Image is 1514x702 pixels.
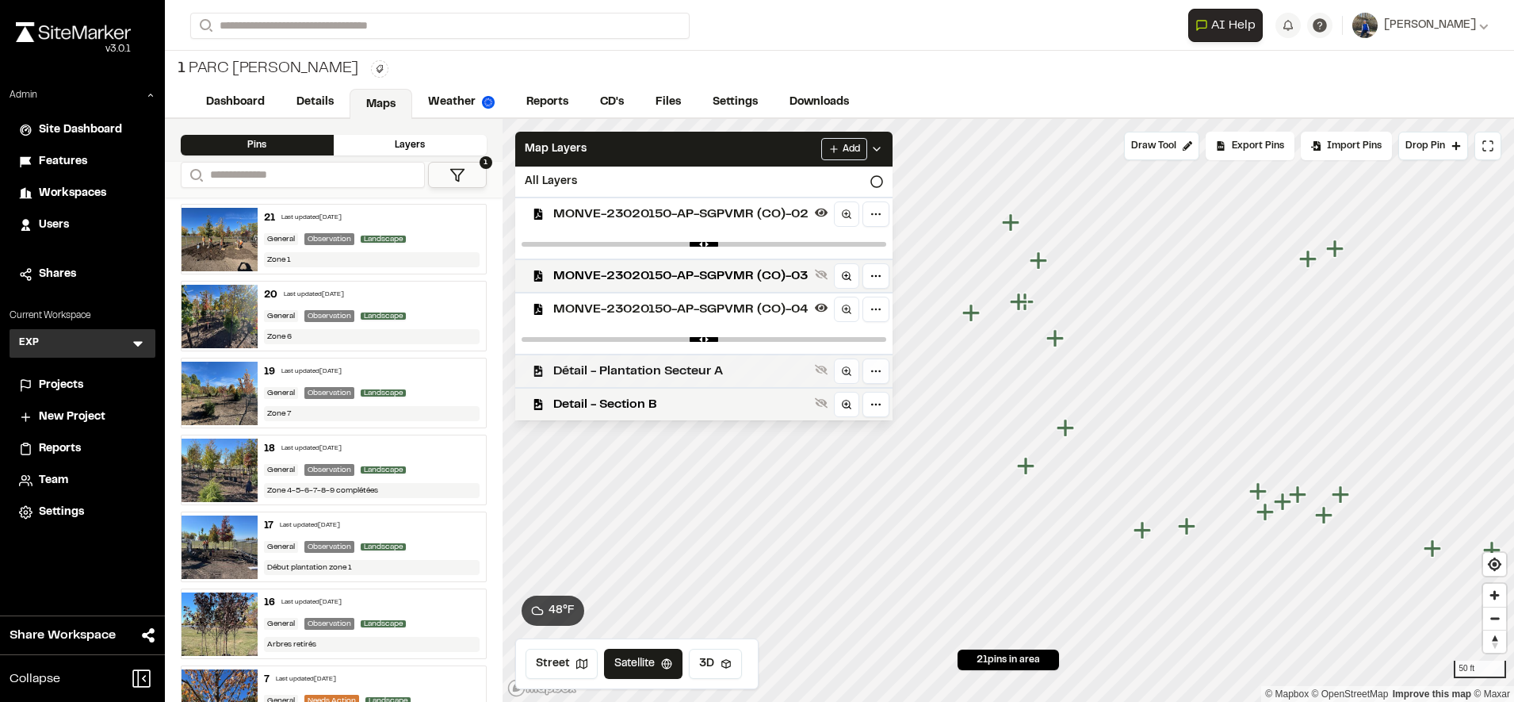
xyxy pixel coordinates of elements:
[19,336,39,351] h3: EXP
[1454,661,1506,678] div: 50 ft
[1133,520,1153,541] div: Map marker
[10,88,37,102] p: Admin
[834,359,859,384] a: Zoom to layer
[1001,213,1022,233] div: Map marker
[1211,16,1256,35] span: AI Help
[1325,239,1346,259] div: Map marker
[1015,292,1036,313] div: Map marker
[39,266,76,283] span: Shares
[264,211,275,225] div: 21
[1314,505,1335,526] div: Map marker
[304,464,354,476] div: Observation
[281,444,342,454] div: Last updated [DATE]
[1312,689,1389,700] a: OpenStreetMap
[1482,540,1503,561] div: Map marker
[264,406,480,421] div: Zone 7
[640,87,697,117] a: Files
[264,483,480,498] div: Zone 4-5-6-7-8-9 complétées
[264,596,275,610] div: 16
[1177,516,1198,537] div: Map marker
[39,185,106,202] span: Workspaces
[264,329,480,344] div: Zone 6
[1124,132,1199,160] button: Draw Tool
[334,135,487,155] div: Layers
[16,42,131,56] div: Oh geez...please don't...
[1474,689,1510,700] a: Maxar
[412,87,510,117] a: Weather
[482,96,495,109] img: precipai.png
[19,185,146,202] a: Workspaces
[812,265,831,284] button: Show layer
[19,472,146,489] a: Team
[584,87,640,117] a: CD's
[604,649,682,679] button: Satellite
[1483,553,1506,576] button: Find my location
[281,213,342,223] div: Last updated [DATE]
[1265,689,1309,700] a: Mapbox
[10,309,155,323] p: Current Workspace
[182,285,258,348] img: file
[281,87,350,117] a: Details
[39,472,68,489] span: Team
[190,13,219,39] button: Search
[1256,502,1276,523] div: Map marker
[39,440,81,458] span: Reports
[178,57,185,81] span: 1
[553,267,809,286] span: MONVE-23020150-AP-SGPVMR (CO)-03
[812,298,831,317] button: Hide layer
[264,464,298,476] div: General
[697,87,774,117] a: Settings
[1352,13,1489,38] button: [PERSON_NAME]
[1188,9,1269,42] div: Open AI Assistant
[834,263,859,289] a: Zoom to layer
[812,203,831,222] button: Hide layer
[264,673,270,687] div: 7
[1298,249,1319,270] div: Map marker
[264,252,480,267] div: Zone 1
[19,217,146,234] a: Users
[774,87,865,117] a: Downloads
[19,409,146,426] a: New Project
[1288,485,1309,505] div: Map marker
[361,466,406,474] span: Landscape
[178,57,358,81] div: Parc [PERSON_NAME]
[264,310,298,322] div: General
[10,626,116,645] span: Share Workspace
[812,393,831,412] button: Show layer
[304,541,354,553] div: Observation
[1029,251,1049,271] div: Map marker
[361,389,406,397] span: Landscape
[39,504,84,521] span: Settings
[39,409,105,426] span: New Project
[1483,584,1506,607] button: Zoom in
[264,442,275,456] div: 18
[1331,485,1352,505] div: Map marker
[834,392,859,417] a: Zoom to layer
[689,649,742,679] button: 3D
[361,620,406,627] span: Landscape
[276,675,336,685] div: Last updated [DATE]
[1384,17,1476,34] span: [PERSON_NAME]
[1483,608,1506,630] span: Zoom out
[371,60,388,78] button: Edit Tags
[1009,292,1030,313] div: Map marker
[264,387,298,399] div: General
[190,87,281,117] a: Dashboard
[553,362,809,381] span: Détail - Plantation Secteur A
[1131,139,1176,153] span: Draw Tool
[522,596,584,626] button: 48°F
[361,236,406,243] span: Landscape
[182,362,258,425] img: file
[39,377,83,394] span: Projects
[181,135,334,155] div: Pins
[553,205,809,224] span: MONVE-23020150-AP-SGPVMR (CO)-02
[1483,607,1506,630] button: Zoom out
[280,521,340,531] div: Last updated [DATE]
[1398,132,1468,160] button: Drop Pin
[19,266,146,283] a: Shares
[264,365,275,379] div: 19
[304,310,354,322] div: Observation
[304,233,354,245] div: Observation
